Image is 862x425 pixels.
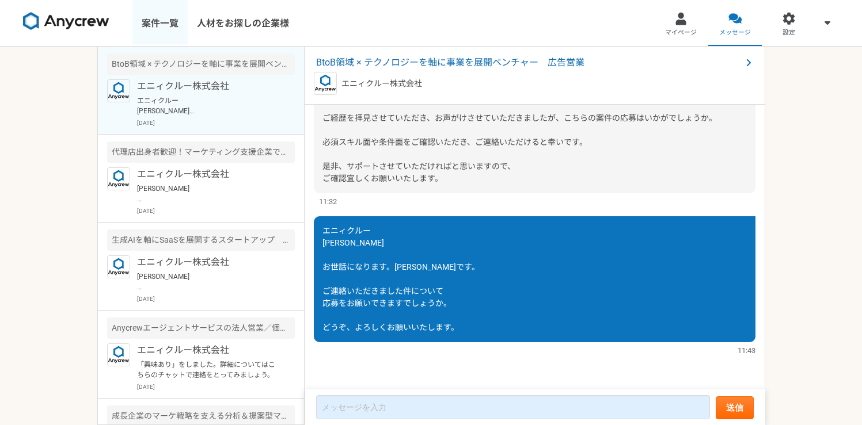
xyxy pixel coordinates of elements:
[316,56,742,70] span: BtoB領域 × テクノロジーを軸に事業を展開ベンチャー 広告営業
[341,78,422,90] p: エニィクルー株式会社
[322,226,480,332] span: エニィクルー [PERSON_NAME] お世話になります。[PERSON_NAME]です。 ご連絡いただきました件について 応募をお願いできますでしょうか。 どうぞ、よろしくお願いいたします。
[137,206,295,215] p: [DATE]
[107,229,295,251] div: 生成AIを軸にSaaSを展開するスタートアップ マーケティング
[137,343,279,357] p: エニィクルー株式会社
[719,28,751,37] span: メッセージ
[665,28,697,37] span: マイページ
[137,294,295,303] p: [DATE]
[107,343,130,366] img: logo_text_blue_01.png
[107,141,295,163] div: 代理店出身者歓迎！マーケティング支援企業でのフロント営業兼広告運用担当
[319,196,337,207] span: 11:32
[137,79,279,93] p: エニィクルー株式会社
[783,28,795,37] span: 設定
[107,317,295,339] div: Anycrewエージェントサービスの法人営業／個人アドバイザー（RA・CA）
[314,72,337,95] img: logo_text_blue_01.png
[738,345,755,356] span: 11:43
[137,382,295,391] p: [DATE]
[137,255,279,269] p: エニィクルー株式会社
[137,167,279,181] p: エニィクルー株式会社
[322,77,717,183] span: お世話になっております。 Anycrewの[PERSON_NAME]と申します。 ご経歴を拝見させていただき、お声がけさせていただきましたが、こちらの案件の応募はいかがでしょうか。 必須スキル面...
[137,271,279,292] p: [PERSON_NAME] こちら案件につきまして大変恐縮ですが、別人材で決まりましてクローズとなりました。 別途ご提案可能な案件がございましたら、お声掛けさせて頂きます。 引き続きどうぞよろし...
[107,53,295,75] div: BtoB領域 × テクノロジーを軸に事業を展開ベンチャー 広告営業
[23,12,109,30] img: 8DqYSo04kwAAAAASUVORK5CYII=
[137,359,279,380] p: 「興味あり」をしました。詳細についてはこちらのチャットで連絡をとってみましょう。
[107,255,130,278] img: logo_text_blue_01.png
[137,118,295,127] p: [DATE]
[137,95,279,116] p: エニィクルー [PERSON_NAME] お世話になります。[PERSON_NAME]です。 ご連絡いただきました件について 応募をお願いできますでしょうか。 どうぞ、よろしくお願いいたします。
[137,183,279,204] p: [PERSON_NAME] おはようございます！ こちらこそ、よろしくお願いいたします。
[107,167,130,190] img: logo_text_blue_01.png
[107,79,130,102] img: logo_text_blue_01.png
[716,396,754,419] button: 送信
